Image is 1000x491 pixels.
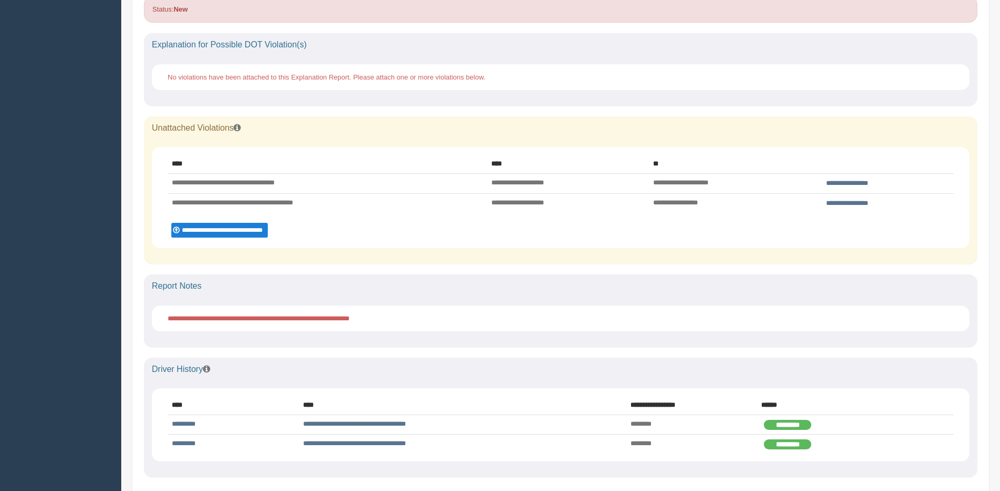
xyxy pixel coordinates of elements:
[144,358,977,381] div: Driver History
[144,116,977,140] div: Unattached Violations
[173,5,188,13] strong: New
[168,73,486,81] span: No violations have been attached to this Explanation Report. Please attach one or more violations...
[144,274,977,298] div: Report Notes
[144,33,977,56] div: Explanation for Possible DOT Violation(s)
